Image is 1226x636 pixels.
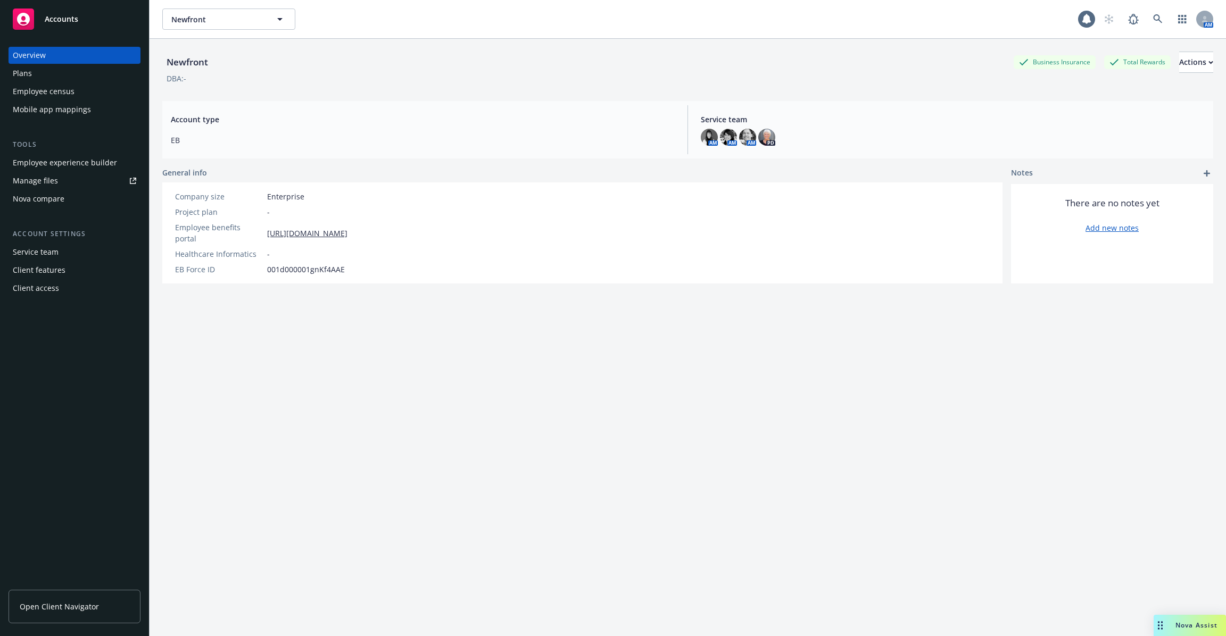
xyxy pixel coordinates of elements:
[1154,615,1226,636] button: Nova Assist
[267,228,347,239] a: [URL][DOMAIN_NAME]
[1098,9,1120,30] a: Start snowing
[9,190,140,207] a: Nova compare
[13,280,59,297] div: Client access
[1179,52,1213,73] button: Actions
[13,172,58,189] div: Manage files
[162,9,295,30] button: Newfront
[171,114,675,125] span: Account type
[9,83,140,100] a: Employee census
[9,47,140,64] a: Overview
[1065,197,1159,210] span: There are no notes yet
[175,191,263,202] div: Company size
[1086,222,1139,233] a: Add new notes
[162,55,212,69] div: Newfront
[701,114,1205,125] span: Service team
[739,129,756,146] img: photo
[175,248,263,260] div: Healthcare Informatics
[1175,621,1217,630] span: Nova Assist
[171,135,675,146] span: EB
[13,47,46,64] div: Overview
[1179,52,1213,72] div: Actions
[9,262,140,279] a: Client features
[171,14,263,25] span: Newfront
[1123,9,1144,30] a: Report a Bug
[1200,167,1213,180] a: add
[9,172,140,189] a: Manage files
[267,264,345,275] span: 001d000001gnKf4AAE
[1172,9,1193,30] a: Switch app
[267,248,270,260] span: -
[162,167,207,178] span: General info
[9,280,140,297] a: Client access
[9,65,140,82] a: Plans
[720,129,737,146] img: photo
[9,4,140,34] a: Accounts
[13,65,32,82] div: Plans
[9,139,140,150] div: Tools
[1147,9,1169,30] a: Search
[701,129,718,146] img: photo
[1011,167,1033,180] span: Notes
[1104,55,1171,69] div: Total Rewards
[175,264,263,275] div: EB Force ID
[9,244,140,261] a: Service team
[13,262,65,279] div: Client features
[1154,615,1167,636] div: Drag to move
[13,101,91,118] div: Mobile app mappings
[9,154,140,171] a: Employee experience builder
[175,206,263,217] div: Project plan
[1014,55,1096,69] div: Business Insurance
[9,101,140,118] a: Mobile app mappings
[175,222,263,244] div: Employee benefits portal
[167,73,186,84] div: DBA: -
[758,129,775,146] img: photo
[13,83,74,100] div: Employee census
[9,229,140,239] div: Account settings
[13,154,117,171] div: Employee experience builder
[45,15,78,23] span: Accounts
[267,206,270,217] span: -
[13,190,64,207] div: Nova compare
[267,191,304,202] span: Enterprise
[13,244,59,261] div: Service team
[20,601,99,612] span: Open Client Navigator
